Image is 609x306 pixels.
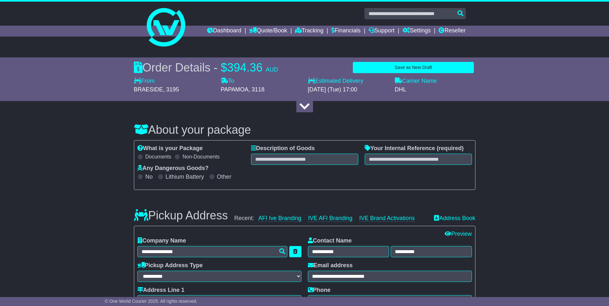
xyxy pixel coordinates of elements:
span: , 3195 [163,86,179,93]
label: What is your Package [137,145,203,152]
a: IVE AFI Branding [308,215,352,222]
a: Financials [331,26,361,37]
label: Other [217,174,231,181]
label: Your Internal Reference (required) [365,145,464,152]
button: Save as New Draft [353,62,474,73]
span: AUD [266,66,278,73]
div: [DATE] (Tue) 17:00 [308,86,388,93]
span: $ [221,61,227,74]
label: Any Dangerous Goods? [137,165,209,172]
label: Pickup Address Type [137,262,203,269]
a: AFI Ive Branding [258,215,301,222]
label: No [145,174,153,181]
span: © One World Courier 2025. All rights reserved. [105,299,197,304]
div: Recent: [234,215,428,222]
label: Non-Documents [182,154,220,160]
a: Preview [445,231,472,237]
a: Settings [403,26,431,37]
div: Order Details - [134,61,278,74]
label: Contact Name [308,237,352,244]
label: Estimated Delivery [308,78,388,85]
label: Email address [308,262,353,269]
h3: Pickup Address [134,209,228,222]
span: PAPAMOA [221,86,248,93]
label: From [134,78,155,85]
span: 394.36 [227,61,263,74]
a: IVE Brand Activations [359,215,415,222]
a: Tracking [295,26,323,37]
a: Reseller [439,26,465,37]
label: Documents [145,154,171,160]
label: Carrier Name [395,78,437,85]
h3: About your package [134,123,475,136]
span: , 3118 [248,86,265,93]
label: Lithium Battery [166,174,204,181]
a: Quote/Book [249,26,287,37]
a: Dashboard [207,26,241,37]
label: Phone [308,287,331,294]
label: Description of Goods [251,145,315,152]
label: To [221,78,234,85]
label: Company Name [137,237,186,244]
a: Support [369,26,395,37]
a: Address Book [434,215,475,222]
span: BRAESIDE [134,86,163,93]
div: DHL [395,86,475,93]
label: Address Line 1 [137,287,185,294]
